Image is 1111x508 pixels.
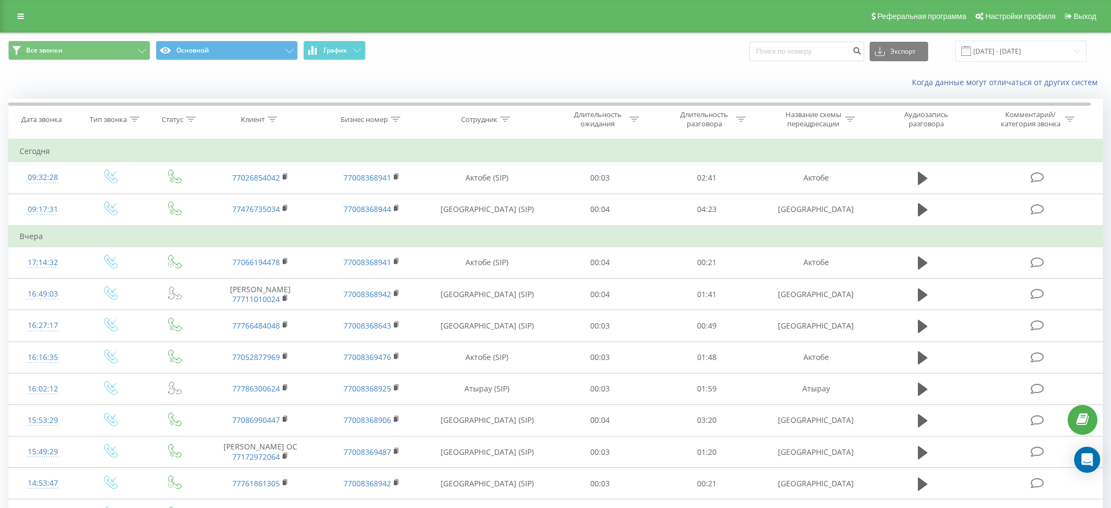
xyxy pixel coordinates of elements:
td: 00:04 [547,247,654,278]
button: Экспорт [870,42,928,61]
td: 03:20 [654,404,761,436]
td: 00:03 [547,468,654,499]
td: [GEOGRAPHIC_DATA] (SIP) [427,436,547,468]
td: 04:23 [654,194,761,226]
div: Статус [162,115,183,124]
div: 17:14:32 [20,252,66,273]
td: [GEOGRAPHIC_DATA] (SIP) [427,310,547,342]
div: Название схемы переадресации [784,110,842,128]
td: Атырау [761,373,872,404]
button: График [303,41,366,60]
td: [GEOGRAPHIC_DATA] [761,310,872,342]
td: Актобе (SIP) [427,342,547,373]
div: Аудиозапись разговора [891,110,962,128]
a: 77026854042 [232,172,280,183]
span: Настройки профиля [985,12,1056,21]
a: 77008368925 [343,383,391,394]
div: 16:49:03 [20,284,66,305]
td: Актобе [761,162,872,194]
td: 00:03 [547,436,654,468]
a: 77172972064 [232,452,280,462]
span: Выход [1074,12,1096,21]
a: 77008368942 [343,289,391,299]
td: Актобе (SIP) [427,162,547,194]
td: 00:03 [547,373,654,404]
td: [GEOGRAPHIC_DATA] (SIP) [427,468,547,499]
div: 15:53:29 [20,410,66,431]
span: Реферальная программа [877,12,966,21]
td: 00:49 [654,310,761,342]
span: График [323,47,347,54]
a: 77066194478 [232,257,280,267]
td: Актобе (SIP) [427,247,547,278]
a: 77761861305 [232,478,280,488]
div: Бизнес номер [341,115,388,124]
div: 16:16:35 [20,347,66,368]
td: 00:03 [547,162,654,194]
td: Сегодня [9,140,1103,162]
td: [GEOGRAPHIC_DATA] [761,194,872,226]
td: 01:41 [654,279,761,310]
div: Open Intercom Messenger [1074,447,1100,473]
td: Атырау (SIP) [427,373,547,404]
button: Все звонки [8,41,150,60]
td: [GEOGRAPHIC_DATA] [761,279,872,310]
td: 01:59 [654,373,761,404]
div: Длительность разговора [675,110,733,128]
td: 00:04 [547,279,654,310]
div: 09:17:31 [20,199,66,220]
div: Клиент [241,115,265,124]
td: [PERSON_NAME] [205,279,316,310]
span: Все звонки [26,46,62,55]
td: Актобе [761,342,872,373]
a: 77711010024 [232,294,280,304]
td: 00:21 [654,247,761,278]
td: [GEOGRAPHIC_DATA] (SIP) [427,404,547,436]
a: 77008368941 [343,257,391,267]
td: [PERSON_NAME] ОС [205,436,316,468]
div: Дата звонка [21,115,62,124]
td: [GEOGRAPHIC_DATA] [761,436,872,468]
td: 02:41 [654,162,761,194]
td: 00:04 [547,404,654,436]
a: 77786300624 [232,383,280,394]
td: 00:21 [654,468,761,499]
td: [GEOGRAPHIC_DATA] [761,468,872,499]
a: 77008369476 [343,352,391,362]
div: 09:32:28 [20,167,66,188]
a: 77008368944 [343,204,391,214]
div: 16:27:17 [20,315,66,336]
td: [GEOGRAPHIC_DATA] [761,404,872,436]
td: [GEOGRAPHIC_DATA] (SIP) [427,194,547,226]
button: Основной [156,41,298,60]
td: 01:48 [654,342,761,373]
div: Тип звонка [90,115,127,124]
div: 16:02:12 [20,378,66,400]
a: 77476735034 [232,204,280,214]
td: [GEOGRAPHIC_DATA] (SIP) [427,279,547,310]
div: Комментарий/категория звонка [999,110,1062,128]
a: 77766484048 [232,320,280,331]
td: Вчера [9,226,1103,247]
div: 14:53:47 [20,473,66,494]
input: Поиск по номеру [749,42,864,61]
a: 77086990447 [232,415,280,425]
a: 77008368643 [343,320,391,331]
div: Сотрудник [461,115,497,124]
a: 77008368941 [343,172,391,183]
a: 77008368942 [343,478,391,488]
div: Длительность ожидания [569,110,627,128]
a: 77008368906 [343,415,391,425]
div: 15:49:29 [20,441,66,462]
a: 77052877969 [232,352,280,362]
td: 00:03 [547,310,654,342]
a: Когда данные могут отличаться от других систем [912,77,1103,87]
td: Актобе [761,247,872,278]
td: 00:04 [547,194,654,226]
td: 01:20 [654,436,761,468]
a: 77008369487 [343,447,391,457]
td: 00:03 [547,342,654,373]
